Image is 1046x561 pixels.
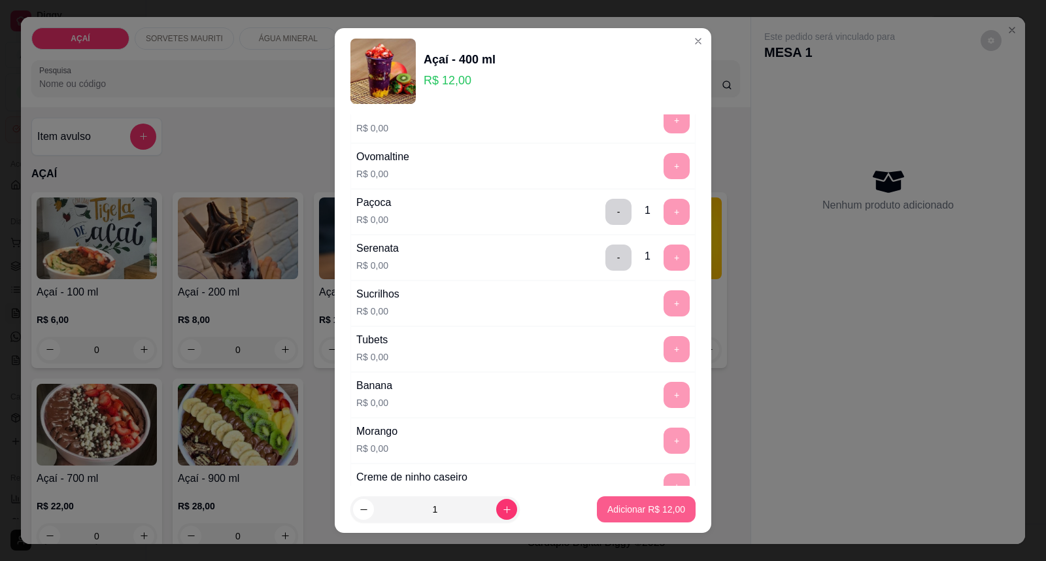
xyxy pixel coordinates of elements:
p: R$ 0,00 [356,122,388,135]
button: Adicionar R$ 12,00 [597,496,696,522]
p: R$ 0,00 [356,396,392,409]
p: Adicionar R$ 12,00 [607,503,685,516]
div: 1 [645,203,650,218]
div: Paçoca [356,195,391,211]
div: 1 [645,248,650,264]
p: R$ 0,00 [356,442,397,455]
p: R$ 0,00 [356,350,388,364]
button: decrease-product-quantity [353,499,374,520]
div: Sucrilhos [356,286,399,302]
p: R$ 12,00 [424,71,496,90]
div: Ovomaltine [356,149,409,165]
button: Close [688,31,709,52]
div: Creme de ninho caseiro [356,469,467,485]
div: Morango [356,424,397,439]
button: delete [605,199,632,225]
button: delete [605,245,632,271]
div: Tubets [356,332,388,348]
p: R$ 0,00 [356,259,399,272]
div: Açaí - 400 ml [424,50,496,69]
div: Serenata [356,241,399,256]
p: R$ 0,00 [356,305,399,318]
p: R$ 0,00 [356,167,409,180]
p: R$ 0,00 [356,213,391,226]
button: increase-product-quantity [496,499,517,520]
img: product-image [350,39,416,104]
div: Banana [356,378,392,394]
